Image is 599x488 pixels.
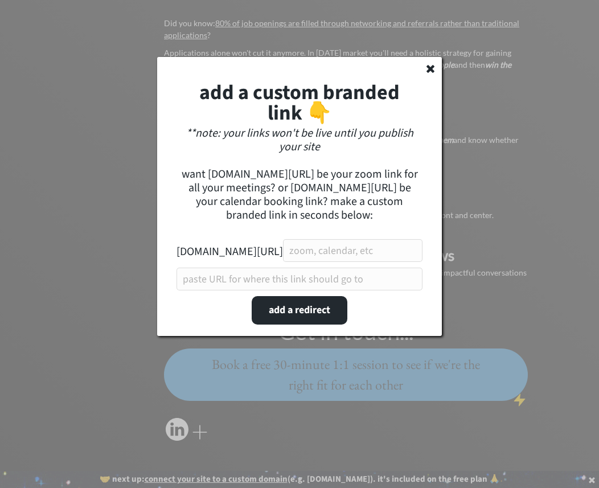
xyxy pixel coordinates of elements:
[199,78,404,128] strong: add a custom branded link 👇
[283,239,422,262] input: zoom, calendar, etc
[177,268,422,290] input: paste URL for where this link should go to
[252,296,347,325] button: add a redirect
[186,125,416,155] em: **note: your links won't be live until you publish your site
[177,245,283,259] div: [DOMAIN_NAME][URL]
[177,126,422,222] div: want [DOMAIN_NAME][URL] be your zoom link for all your meetings? or [DOMAIN_NAME][URL] be your ca...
